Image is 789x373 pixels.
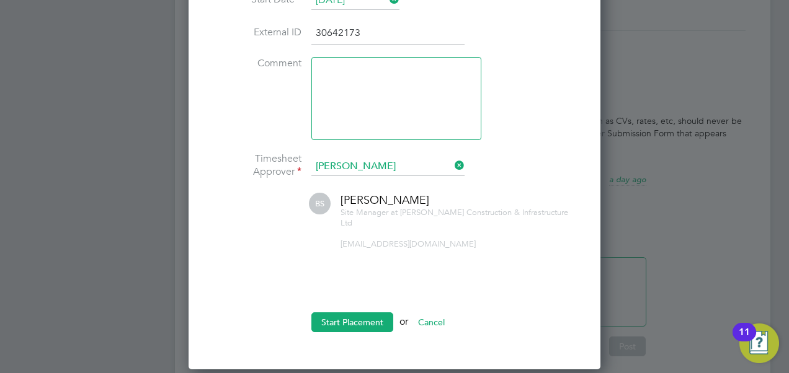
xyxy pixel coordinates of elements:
[309,193,331,214] span: BS
[208,26,301,39] label: External ID
[739,323,779,363] button: Open Resource Center, 11 new notifications
[208,152,301,178] label: Timesheet Approver
[208,312,581,344] li: or
[311,157,465,176] input: Search for...
[341,207,398,217] span: Site Manager at
[739,332,750,348] div: 11
[341,207,568,228] span: [PERSON_NAME] Construction & Infrastructure Ltd
[208,57,301,70] label: Comment
[341,239,476,249] span: [EMAIL_ADDRESS][DOMAIN_NAME]
[408,312,455,332] button: Cancel
[311,312,393,332] button: Start Placement
[341,193,429,207] span: [PERSON_NAME]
